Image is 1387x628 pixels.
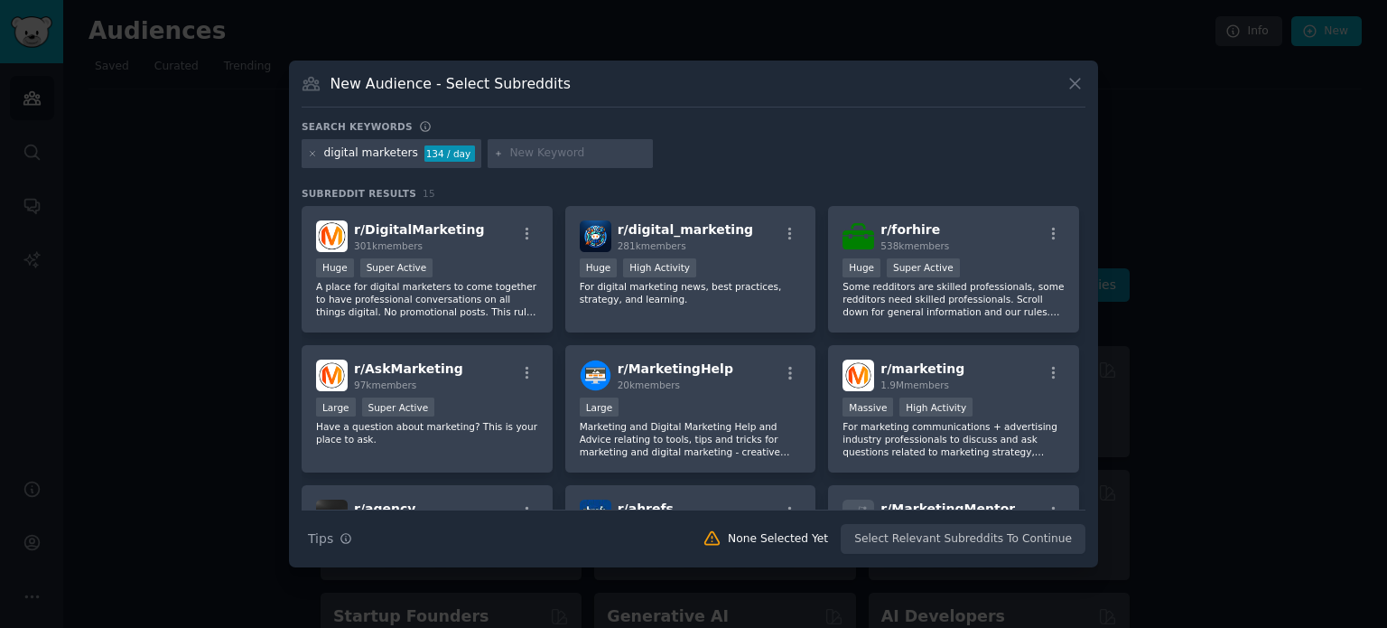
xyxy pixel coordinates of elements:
[728,531,828,548] div: None Selected Yet
[623,258,696,277] div: High Activity
[509,145,647,162] input: New Keyword
[580,398,619,417] div: Large
[424,145,475,162] div: 134 / day
[842,258,880,277] div: Huge
[324,145,418,162] div: digital marketers
[354,380,416,390] span: 97k members
[618,501,674,516] span: r/ ahrefs
[618,240,686,251] span: 281k members
[302,523,358,555] button: Tips
[316,258,354,277] div: Huge
[362,398,435,417] div: Super Active
[618,222,753,237] span: r/ digital_marketing
[580,280,802,305] p: For digital marketing news, best practices, strategy, and learning.
[308,530,333,548] span: Tips
[842,280,1065,318] p: Some redditors are skilled professionals, some redditors need skilled professionals. Scroll down ...
[354,240,423,251] span: 301k members
[316,500,348,531] img: agency
[423,188,435,199] span: 15
[302,187,416,200] span: Subreddit Results
[880,380,949,390] span: 1.9M members
[354,501,415,516] span: r/ agency
[580,500,611,531] img: ahrefs
[842,420,1065,458] p: For marketing communications + advertising industry professionals to discuss and ask questions re...
[842,360,874,391] img: marketing
[842,398,893,417] div: Massive
[354,361,463,376] span: r/ AskMarketing
[302,120,413,133] h3: Search keywords
[880,222,940,237] span: r/ forhire
[580,258,618,277] div: Huge
[316,360,348,391] img: AskMarketing
[887,258,960,277] div: Super Active
[880,240,949,251] span: 538k members
[580,420,802,458] p: Marketing and Digital Marketing Help and Advice relating to tools, tips and tricks for marketing ...
[316,280,538,318] p: A place for digital marketers to come together to have professional conversations on all things d...
[618,361,733,376] span: r/ MarketingHelp
[316,398,356,417] div: Large
[842,220,874,252] img: forhire
[880,501,1015,516] span: r/ MarketingMentor
[580,360,611,391] img: MarketingHelp
[899,398,973,417] div: High Activity
[354,222,484,237] span: r/ DigitalMarketing
[618,380,680,390] span: 20k members
[360,258,433,277] div: Super Active
[330,74,571,93] h3: New Audience - Select Subreddits
[316,420,538,445] p: Have a question about marketing? This is your place to ask.
[316,220,348,252] img: DigitalMarketing
[580,220,611,252] img: digital_marketing
[880,361,964,376] span: r/ marketing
